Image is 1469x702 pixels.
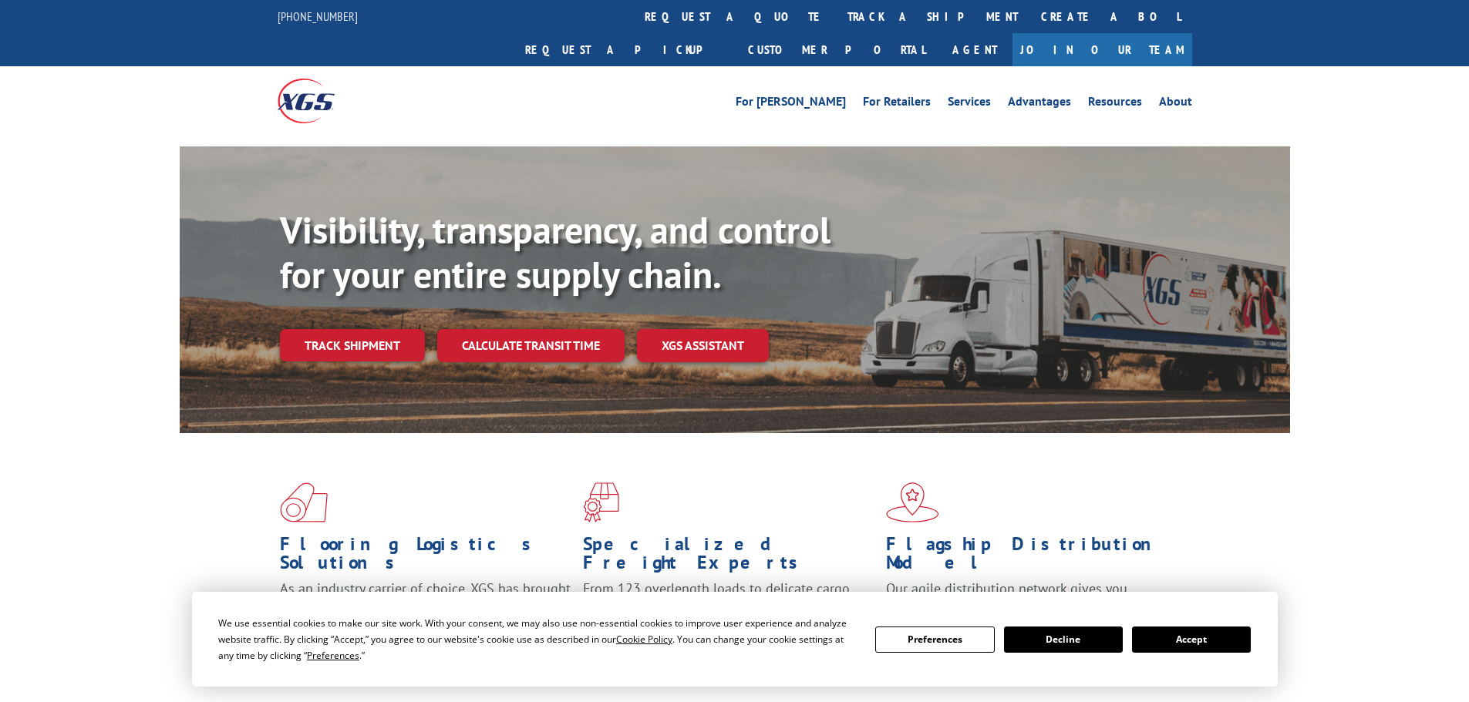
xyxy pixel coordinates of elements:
[437,329,625,362] a: Calculate transit time
[583,579,874,648] p: From 123 overlength loads to delicate cargo, our experienced staff knows the best way to move you...
[280,329,425,361] a: Track shipment
[875,626,994,653] button: Preferences
[886,535,1178,579] h1: Flagship Distribution Model
[280,535,571,579] h1: Flooring Logistics Solutions
[192,592,1278,687] div: Cookie Consent Prompt
[583,535,874,579] h1: Specialized Freight Experts
[1004,626,1123,653] button: Decline
[637,329,769,362] a: XGS ASSISTANT
[937,33,1012,66] a: Agent
[307,649,359,662] span: Preferences
[886,579,1170,616] span: Our agile distribution network gives you nationwide inventory management on demand.
[278,8,358,24] a: [PHONE_NUMBER]
[736,96,846,113] a: For [PERSON_NAME]
[948,96,991,113] a: Services
[886,482,939,522] img: xgs-icon-flagship-distribution-model-red
[1159,96,1192,113] a: About
[1088,96,1142,113] a: Resources
[1008,96,1071,113] a: Advantages
[280,482,328,522] img: xgs-icon-total-supply-chain-intelligence-red
[1012,33,1192,66] a: Join Our Team
[218,615,857,663] div: We use essential cookies to make our site work. With your consent, we may also use non-essential ...
[514,33,736,66] a: Request a pickup
[280,579,571,634] span: As an industry carrier of choice, XGS has brought innovation and dedication to flooring logistics...
[1132,626,1251,653] button: Accept
[616,633,672,646] span: Cookie Policy
[736,33,937,66] a: Customer Portal
[863,96,931,113] a: For Retailers
[280,206,831,298] b: Visibility, transparency, and control for your entire supply chain.
[583,482,619,522] img: xgs-icon-focused-on-flooring-red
